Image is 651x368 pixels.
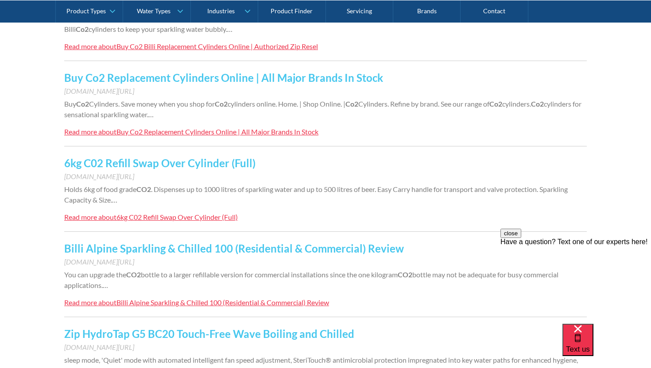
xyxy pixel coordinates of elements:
span: Cylinders. For the best bubbly water, ensure that you replace your Billi [102,14,314,23]
span: bottle may not be adequate for busy commercial applications. [64,270,558,289]
iframe: podium webchat widget bubble [562,324,651,368]
strong: Co2 [76,25,89,33]
span: Buy [64,100,76,108]
strong: Co2 [345,100,358,108]
div: [DOMAIN_NAME][URL] [64,257,587,267]
span: cylinders. [502,100,531,108]
span: Cylinders. Save money when you shop for [89,100,215,108]
a: Read more aboutBuy Co2 Billi Replacement Cylinders Online | Authorized Zip Resel [64,41,318,52]
div: [DOMAIN_NAME][URL] [64,171,587,182]
a: 6kg C02 Refill Swap Over Cylinder (Full) [64,157,256,169]
div: Read more about [64,42,116,50]
div: Read more about [64,127,116,136]
span: cylinders. Home. | Shop Online. | | Billi. Our range of Billi C02 cylinders. Billi [64,14,539,33]
strong: Co2 [89,14,102,23]
div: 6kg C02 Refill Swap Over Cylinder (Full) [116,213,238,221]
div: Product Types [66,7,106,15]
a: Read more aboutBilli Alpine Sparkling & Chilled 100 (Residential & Commercial) Review [64,297,329,308]
span: cylinders to keep your sparkling water bubbly. [89,25,227,33]
span: … [103,281,108,289]
div: Buy Co2 Billi Replacement Cylinders Online | Authorized Zip Resel [116,42,318,50]
span: … [112,195,117,204]
span: You can upgrade the [64,270,126,279]
a: Zip HydroTap G5 BC20 Touch-Free Wave Boiling and Chilled [64,327,354,340]
iframe: podium webchat widget prompt [500,229,651,335]
a: Billi Alpine Sparkling & Chilled 100 (Residential & Commercial) Review [64,242,404,255]
div: Industries [207,7,235,15]
div: [DOMAIN_NAME][URL] [64,342,587,353]
div: [DOMAIN_NAME][URL] [64,86,587,96]
div: Read more about [64,213,116,221]
div: Billi Alpine Sparkling & Chilled 100 (Residential & Commercial) Review [116,298,329,307]
div: Water Types [137,7,170,15]
span: Cylinders. Refine by brand. See our range of [358,100,489,108]
span: cylinders for sensational sparkling water. [64,100,581,119]
strong: Co2 [489,100,502,108]
strong: Co2 [215,100,228,108]
span: . Dispenses up to 1000 litres of sparkling water and up to 500 litres of beer. Easy Carry handle ... [64,185,568,204]
strong: Co2 [314,14,326,23]
strong: CO2 [136,185,151,193]
a: Read more about6kg C02 Refill Swap Over Cylinder (Full) [64,212,238,222]
a: Buy Co2 Replacement Cylinders Online | All Major Brands In Stock [64,71,383,84]
span: Holds 6kg of food grade [64,185,136,193]
span: … [148,110,154,119]
span: … [227,25,232,33]
div: Buy Co2 Replacement Cylinders Online | All Major Brands In Stock [116,127,318,136]
span: bottle to a larger refillable version for commercial installations since the one kilogram [141,270,398,279]
strong: CO2 [126,270,141,279]
strong: Co2 [76,100,89,108]
span: cylinders online. Home. | Shop Online. | [228,100,345,108]
a: Read more aboutBuy Co2 Replacement Cylinders Online | All Major Brands In Stock [64,126,318,137]
span: Buy Billi [64,14,89,23]
strong: Co2 [531,100,544,108]
strong: CO2 [398,270,412,279]
div: Read more about [64,298,116,307]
